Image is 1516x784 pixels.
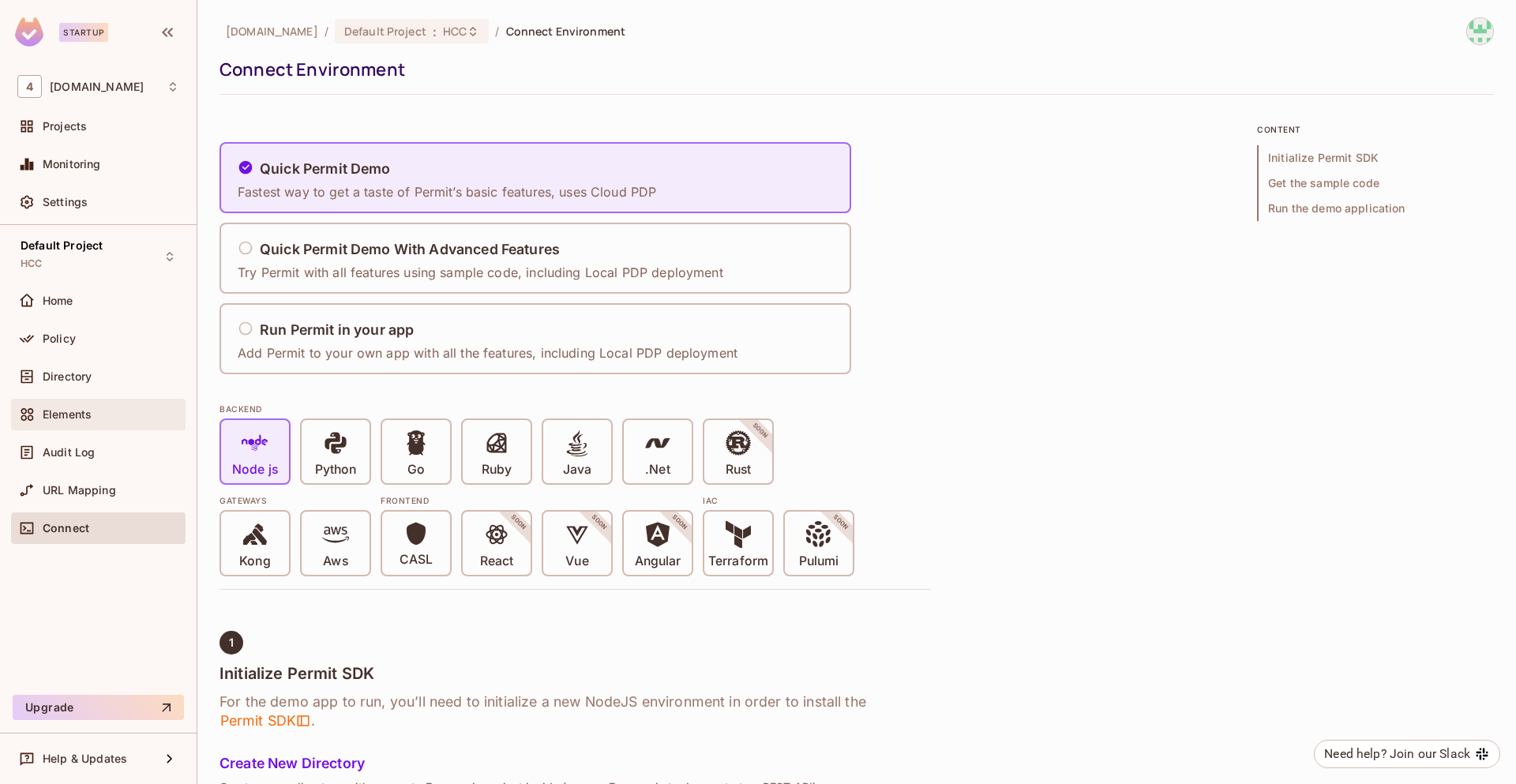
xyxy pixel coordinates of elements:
img: usama.ali@46labs.com [1467,18,1493,44]
span: Projects [43,120,87,133]
button: Upgrade [13,695,184,720]
p: Ruby [482,462,512,478]
span: HCC [443,24,467,39]
span: Connect Environment [506,24,626,39]
span: SOON [649,492,711,553]
h5: Quick Permit Demo With Advanced Features [260,242,560,257]
span: Workspace: 46labs.com [50,81,144,93]
p: Node js [232,462,278,478]
p: CASL [400,552,433,568]
span: Monitoring [43,158,101,171]
h5: Run Permit in your app [260,322,414,338]
span: SOON [730,400,791,462]
div: BACKEND [220,403,930,415]
span: Initialize Permit SDK [1257,145,1494,171]
span: SOON [810,492,872,553]
span: Elements [43,408,92,421]
p: content [1257,123,1494,136]
h5: Create New Directory [220,756,930,771]
span: HCC [21,257,42,270]
p: Rust [726,462,751,478]
p: Add Permit to your own app with all the features, including Local PDP deployment [238,344,737,362]
p: Angular [635,553,681,569]
span: Permit SDK [220,711,311,730]
p: Aws [323,553,347,569]
p: Kong [239,553,270,569]
div: Connect Environment [220,58,1486,81]
span: the active workspace [226,24,318,39]
span: Default Project [344,24,426,39]
p: Vue [565,553,588,569]
h6: For the demo app to run, you’ll need to initialize a new NodeJS environment in order to install t... [220,692,930,730]
h5: Quick Permit Demo [260,161,391,177]
span: Policy [43,332,76,345]
span: Get the sample code [1257,171,1494,196]
span: Directory [43,370,92,383]
li: / [325,24,328,39]
span: 1 [229,636,234,649]
div: Gateways [220,494,371,507]
img: SReyMgAAAABJRU5ErkJggg== [15,17,43,47]
span: Help & Updates [43,752,127,765]
span: Settings [43,196,88,208]
h4: Initialize Permit SDK [220,664,930,683]
span: : [432,25,437,38]
p: Terraform [708,553,768,569]
p: Fastest way to get a taste of Permit’s basic features, uses Cloud PDP [238,183,656,201]
p: React [480,553,513,569]
div: Need help? Join our Slack [1324,745,1470,763]
span: SOON [488,492,550,553]
span: Home [43,294,73,307]
p: .Net [645,462,670,478]
p: Pulumi [799,553,839,569]
span: Connect [43,522,89,535]
li: / [495,24,499,39]
span: SOON [568,492,630,553]
span: Audit Log [43,446,95,459]
div: Frontend [381,494,693,507]
span: 4 [17,75,42,98]
p: Try Permit with all features using sample code, including Local PDP deployment [238,264,723,281]
p: Java [563,462,591,478]
span: Run the demo application [1257,196,1494,221]
div: Startup [59,23,108,42]
p: Go [407,462,425,478]
p: Python [315,462,356,478]
div: IAC [703,494,854,507]
span: URL Mapping [43,484,116,497]
span: Default Project [21,239,103,252]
